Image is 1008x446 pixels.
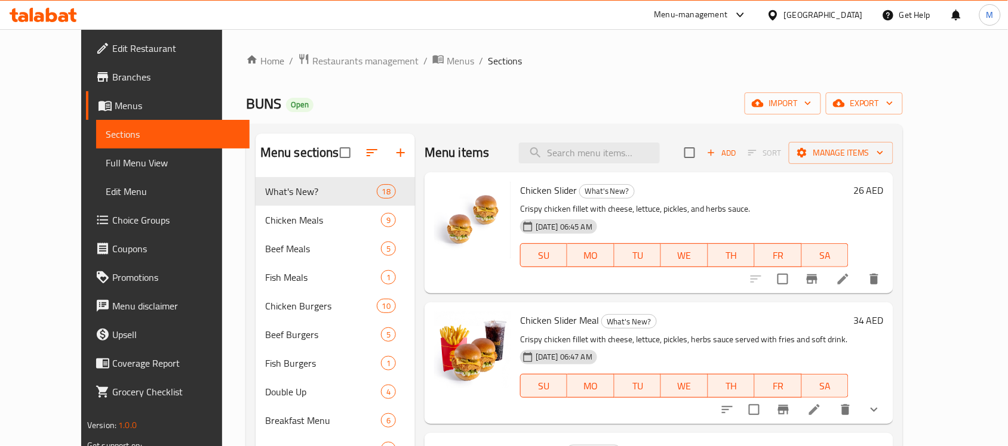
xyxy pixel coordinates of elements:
[256,377,415,406] div: Double Up4
[702,144,740,162] button: Add
[86,292,250,320] a: Menu disclaimer
[807,247,844,264] span: SA
[265,270,381,284] span: Fish Meals
[381,356,396,370] div: items
[112,299,240,313] span: Menu disclaimer
[265,385,381,399] span: Double Up
[96,177,250,206] a: Edit Menu
[520,374,567,398] button: SU
[112,70,240,84] span: Branches
[377,184,396,199] div: items
[520,202,849,216] p: Crispy chicken fillet with cheese, lettuce, pickles, and herbs sauce.
[256,234,415,263] div: Beef Meals5
[488,54,522,68] span: Sections
[381,327,396,342] div: items
[382,272,395,283] span: 1
[423,54,428,68] li: /
[807,402,822,417] a: Edit menu item
[666,377,703,395] span: WE
[572,377,609,395] span: MO
[86,234,250,263] a: Coupons
[382,215,395,226] span: 9
[835,96,893,111] span: export
[860,395,889,424] button: show more
[531,221,597,233] span: [DATE] 06:45 AM
[382,358,395,369] span: 1
[265,327,381,342] div: Beef Burgers
[798,145,884,160] span: Manage items
[740,144,789,162] span: Select section first
[106,184,240,199] span: Edit Menu
[705,146,737,160] span: Add
[789,142,893,164] button: Manage items
[713,247,750,264] span: TH
[713,377,750,395] span: TH
[853,312,884,329] h6: 34 AED
[265,241,381,256] div: Beef Meals
[112,213,240,227] span: Choice Groups
[661,374,708,398] button: WE
[754,96,812,111] span: import
[666,247,703,264] span: WE
[86,377,250,406] a: Grocery Checklist
[567,243,614,267] button: MO
[265,299,377,313] span: Chicken Burgers
[770,267,795,292] span: Select to update
[289,54,293,68] li: /
[567,374,614,398] button: MO
[614,374,661,398] button: TU
[265,413,381,428] div: Breakfast Menu
[867,402,881,417] svg: Show Choices
[112,270,240,284] span: Promotions
[520,332,849,347] p: Crispy chicken fillet with cheese, lettuce, pickles, herbs sauce served with fries and soft drink.
[836,272,850,286] a: Edit menu item
[742,397,767,422] span: Select to update
[520,243,567,267] button: SU
[260,144,339,162] h2: Menu sections
[434,312,511,388] img: Chicken Slider Meal
[987,8,994,21] span: M
[381,213,396,227] div: items
[802,374,849,398] button: SA
[312,54,419,68] span: Restaurants management
[755,243,801,267] button: FR
[708,243,755,267] button: TH
[601,314,657,329] div: What's New?
[106,156,240,170] span: Full Menu View
[265,184,377,199] span: What's New?
[377,186,395,197] span: 18
[112,385,240,399] span: Grocery Checklist
[256,292,415,320] div: Chicken Burgers10
[246,90,281,117] span: BUNS
[760,247,797,264] span: FR
[708,374,755,398] button: TH
[86,63,250,91] a: Branches
[256,263,415,292] div: Fish Meals1
[760,377,797,395] span: FR
[525,247,563,264] span: SU
[520,181,577,199] span: Chicken Slider
[265,356,381,370] div: Fish Burgers
[265,213,381,227] span: Chicken Meals
[432,53,474,69] a: Menus
[256,349,415,377] div: Fish Burgers1
[602,315,656,329] span: What's New?
[798,265,826,293] button: Branch-specific-item
[118,417,137,433] span: 1.0.0
[661,243,708,267] button: WE
[106,127,240,141] span: Sections
[386,138,415,167] button: Add section
[333,140,358,165] span: Select all sections
[381,270,396,284] div: items
[802,243,849,267] button: SA
[826,92,903,114] button: export
[579,184,635,199] div: What's New?
[381,385,396,399] div: items
[755,374,801,398] button: FR
[112,41,240,55] span: Edit Restaurant
[96,148,250,177] a: Full Menu View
